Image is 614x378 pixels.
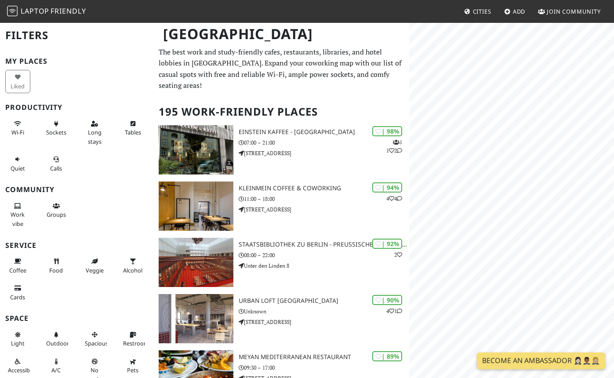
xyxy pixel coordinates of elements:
button: Light [5,327,30,351]
span: Alcohol [123,266,142,274]
span: Outdoor area [46,339,69,347]
button: A/C [44,354,69,378]
button: Wi-Fi [5,116,30,140]
button: Groups [44,199,69,222]
p: Unknown [239,307,409,316]
span: Spacious [85,339,108,347]
h3: Space [5,314,148,323]
button: Sockets [44,116,69,140]
p: 2 [394,251,402,259]
p: 4 1 [386,307,402,315]
p: 1 1 2 [386,138,402,155]
span: Work-friendly tables [125,128,141,136]
img: Staatsbibliothek zu Berlin - Preußischer Kulturbesitz [159,238,233,287]
button: Work vibe [5,199,30,231]
span: Add [513,7,526,15]
a: Cities [461,4,495,19]
span: Natural light [11,339,25,347]
p: The best work and study-friendly cafes, restaurants, libraries, and hotel lobbies in [GEOGRAPHIC_... [159,47,404,91]
button: Long stays [82,116,107,149]
h3: KleinMein Coffee & Coworking [239,185,409,192]
span: Stable Wi-Fi [11,128,24,136]
span: Long stays [88,128,102,145]
p: [STREET_ADDRESS] [239,149,409,157]
span: Restroom [123,339,149,347]
a: Join Community [534,4,604,19]
div: | 92% [372,239,402,249]
span: Food [49,266,63,274]
button: Food [44,254,69,277]
button: Accessible [5,354,30,378]
img: URBAN LOFT Berlin [159,294,233,343]
img: KleinMein Coffee & Coworking [159,182,233,231]
div: | 89% [372,351,402,361]
p: 4 4 [386,194,402,203]
button: Veggie [82,254,107,277]
span: Video/audio calls [50,164,62,172]
a: Add [501,4,529,19]
button: Spacious [82,327,107,351]
span: Pet friendly [127,366,138,374]
span: Join Community [547,7,601,15]
button: Pets [120,354,145,378]
span: Group tables [47,211,66,218]
button: Coffee [5,254,30,277]
div: | 98% [372,126,402,136]
h3: Community [5,185,148,194]
span: Friendly [51,6,86,16]
span: Power sockets [46,128,66,136]
p: 11:00 – 18:00 [239,195,409,203]
a: URBAN LOFT Berlin | 90% 41 URBAN LOFT [GEOGRAPHIC_DATA] Unknown [STREET_ADDRESS] [153,294,409,343]
p: [STREET_ADDRESS] [239,318,409,326]
button: Tables [120,116,145,140]
p: 08:00 – 22:00 [239,251,409,259]
h3: My Places [5,57,148,65]
h3: URBAN LOFT [GEOGRAPHIC_DATA] [239,297,409,305]
button: Cards [5,281,30,304]
h2: Filters [5,22,148,49]
button: Alcohol [120,254,145,277]
span: Quiet [11,164,25,172]
h3: Staatsbibliothek zu Berlin - Preußischer Kulturbesitz [239,241,409,248]
span: Air conditioned [51,366,61,374]
p: [STREET_ADDRESS] [239,205,409,214]
p: 09:30 – 17:00 [239,363,409,372]
h3: Productivity [5,103,148,112]
span: Coffee [9,266,26,274]
button: Outdoor [44,327,69,351]
span: Veggie [86,266,104,274]
img: Einstein Kaffee - Charlottenburg [159,125,233,174]
h3: Service [5,241,148,250]
a: KleinMein Coffee & Coworking | 94% 44 KleinMein Coffee & Coworking 11:00 – 18:00 [STREET_ADDRESS] [153,182,409,231]
span: People working [11,211,25,227]
h2: 195 Work-Friendly Places [159,98,404,125]
button: Quiet [5,152,30,175]
a: Einstein Kaffee - Charlottenburg | 98% 112 Einstein Kaffee - [GEOGRAPHIC_DATA] 07:00 – 21:00 [STR... [153,125,409,174]
h3: Einstein Kaffee - [GEOGRAPHIC_DATA] [239,128,409,136]
img: LaptopFriendly [7,6,18,16]
span: Credit cards [10,293,25,301]
a: LaptopFriendly LaptopFriendly [7,4,86,19]
button: Restroom [120,327,145,351]
p: 07:00 – 21:00 [239,138,409,147]
span: Laptop [21,6,49,16]
h3: Meyan Mediterranean Restaurant [239,353,409,361]
div: | 90% [372,295,402,305]
span: Cities [473,7,491,15]
span: Accessible [8,366,34,374]
div: | 94% [372,182,402,193]
a: Staatsbibliothek zu Berlin - Preußischer Kulturbesitz | 92% 2 Staatsbibliothek zu Berlin - Preußi... [153,238,409,287]
a: Become an Ambassador 🤵🏻‍♀️🤵🏾‍♂️🤵🏼‍♀️ [477,353,605,369]
p: Unter den Linden 8 [239,262,409,270]
h1: [GEOGRAPHIC_DATA] [156,22,407,46]
button: Calls [44,152,69,175]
